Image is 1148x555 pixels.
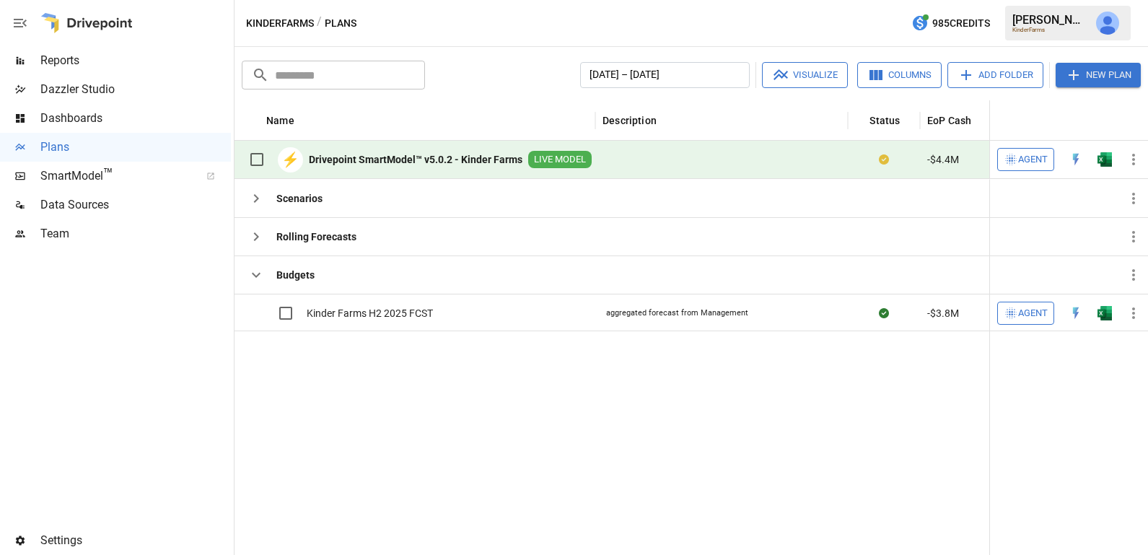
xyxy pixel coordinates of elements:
[40,196,231,214] span: Data Sources
[1069,152,1083,167] div: Open in Quick Edit
[906,10,996,37] button: 985Credits
[1097,152,1112,167] img: excel-icon.76473adf.svg
[278,147,303,172] div: ⚡
[40,532,231,549] span: Settings
[762,62,848,88] button: Visualize
[927,152,959,167] span: -$4.4M
[927,306,959,320] span: -$3.8M
[1097,306,1112,320] div: Open in Excel
[857,62,942,88] button: Columns
[266,115,294,126] div: Name
[528,153,592,167] span: LIVE MODEL
[1069,306,1083,320] img: quick-edit-flash.b8aec18c.svg
[603,115,657,126] div: Description
[317,14,322,32] div: /
[1012,27,1087,33] div: KinderFarms
[40,52,231,69] span: Reports
[1097,306,1112,320] img: excel-icon.76473adf.svg
[1097,152,1112,167] div: Open in Excel
[997,302,1054,325] button: Agent
[309,152,522,167] b: Drivepoint SmartModel™ v5.0.2 - Kinder Farms
[40,110,231,127] span: Dashboards
[1087,3,1128,43] button: Julie Wilton
[103,165,113,183] span: ™
[40,225,231,242] span: Team
[932,14,990,32] span: 985 Credits
[869,115,900,126] div: Status
[947,62,1043,88] button: Add Folder
[1018,152,1048,168] span: Agent
[1012,13,1087,27] div: [PERSON_NAME]
[276,191,323,206] b: Scenarios
[879,152,889,167] div: Your plan has changes in Excel that are not reflected in the Drivepoint Data Warehouse, select "S...
[276,230,356,244] b: Rolling Forecasts
[307,306,433,320] span: Kinder Farms H2 2025 FCST
[1096,12,1119,35] img: Julie Wilton
[927,115,971,126] div: EoP Cash
[276,268,315,282] b: Budgets
[40,139,231,156] span: Plans
[879,306,889,320] div: Sync complete
[580,62,750,88] button: [DATE] – [DATE]
[40,81,231,98] span: Dazzler Studio
[1069,152,1083,167] img: quick-edit-flash.b8aec18c.svg
[246,14,314,32] button: KinderFarms
[997,148,1054,171] button: Agent
[1018,305,1048,322] span: Agent
[40,167,190,185] span: SmartModel
[1056,63,1141,87] button: New Plan
[606,307,748,319] div: aggregated forecast from Management
[1069,306,1083,320] div: Open in Quick Edit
